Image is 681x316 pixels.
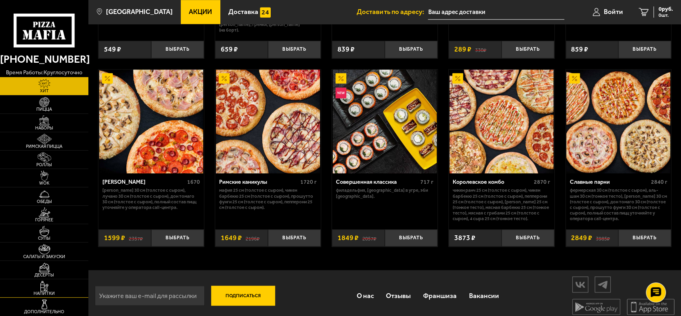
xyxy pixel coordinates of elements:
[187,179,200,185] span: 1670
[95,286,205,306] input: Укажите ваш e-mail для рассылки
[463,284,505,307] a: Вакансии
[651,179,667,185] span: 2840 г
[380,284,417,307] a: Отзывы
[501,229,554,246] button: Выбрать
[566,70,670,173] img: Славные парни
[338,235,359,242] span: 1849 ₽
[332,70,437,173] a: АкционныйНовинкаСовершенная классика
[571,235,592,242] span: 2849 ₽
[336,87,346,98] img: Новинка
[189,8,212,15] span: Акции
[221,46,238,53] span: 659 ₽
[336,187,433,199] p: Филадельфия, [GEOGRAPHIC_DATA] в угре, Эби [GEOGRAPHIC_DATA].
[659,6,673,12] span: 0 руб.
[449,70,554,173] a: АкционныйКоролевское комбо
[336,73,346,84] img: Акционный
[385,41,437,58] button: Выбрать
[350,284,380,307] a: О нас
[420,179,433,185] span: 717 г
[338,46,355,53] span: 839 ₽
[104,235,125,242] span: 1599 ₽
[211,286,275,306] button: Подписаться
[596,235,610,242] s: 3985 ₽
[219,73,230,84] img: Акционный
[99,70,203,173] img: Хет Трик
[417,284,463,307] a: Франшиза
[659,13,673,18] span: 0 шт.
[336,179,418,185] div: Совершенная классика
[453,179,532,185] div: Королевское комбо
[475,46,486,53] s: 330 ₽
[129,235,143,242] s: 2357 ₽
[569,187,667,221] p: Фермерская 30 см (толстое с сыром), Аль-Шам 30 см (тонкое тесто), [PERSON_NAME] 30 см (толстое с ...
[102,187,200,210] p: [PERSON_NAME] 30 см (толстое с сыром), Лучано 30 см (толстое с сыром), Дон Томаго 30 см (толстое ...
[151,41,204,58] button: Выбрать
[604,8,623,15] span: Войти
[106,8,173,15] span: [GEOGRAPHIC_DATA]
[215,70,320,173] a: АкционныйРимские каникулы
[300,179,317,185] span: 1720 г
[219,179,298,185] div: Римские каникулы
[449,70,553,173] img: Королевское комбо
[102,73,113,84] img: Акционный
[333,70,437,173] img: Совершенная классика
[221,235,242,242] span: 1649 ₽
[618,41,671,58] button: Выбрать
[573,278,588,292] img: vk
[454,235,475,242] span: 3873 ₽
[569,179,649,185] div: Славные парни
[104,46,121,53] span: 549 ₽
[268,41,321,58] button: Выбрать
[216,70,320,173] img: Римские каникулы
[98,70,204,173] a: АкционныйХет Трик
[151,229,204,246] button: Выбрать
[260,7,271,18] img: 15daf4d41897b9f0e9f617042186c801.svg
[595,278,610,292] img: tg
[453,187,550,221] p: Чикен Ранч 25 см (толстое с сыром), Чикен Барбекю 25 см (толстое с сыром), Пепперони 25 см (толст...
[428,5,564,20] input: Ваш адрес доставки
[452,73,463,84] img: Акционный
[219,187,317,210] p: Мафия 25 см (толстое с сыром), Чикен Барбекю 25 см (толстое с сыром), Прошутто Фунги 25 см (толст...
[534,179,550,185] span: 2870 г
[362,235,376,242] s: 2057 ₽
[102,179,185,185] div: [PERSON_NAME]
[569,73,580,84] img: Акционный
[571,46,588,53] span: 859 ₽
[357,8,428,15] span: Доставить по адресу:
[268,229,321,246] button: Выбрать
[385,229,437,246] button: Выбрать
[566,70,671,173] a: АкционныйСлавные парни
[228,8,258,15] span: Доставка
[618,229,671,246] button: Выбрать
[501,41,554,58] button: Выбрать
[246,235,260,242] s: 2196 ₽
[454,46,471,53] span: 289 ₽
